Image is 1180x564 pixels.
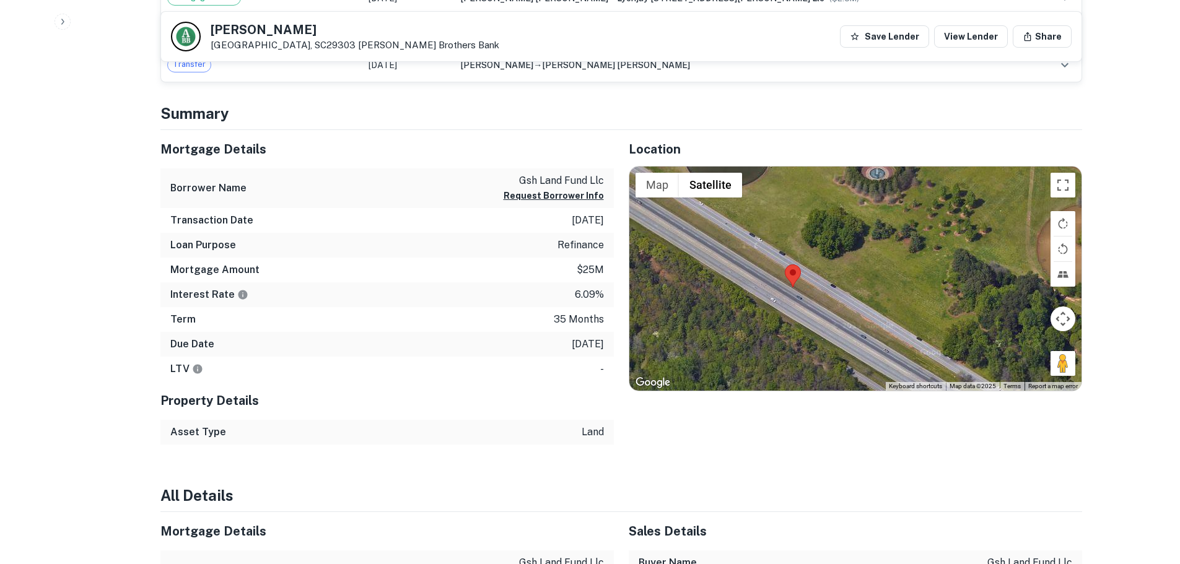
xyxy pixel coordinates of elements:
h5: [PERSON_NAME] [211,24,499,36]
h6: Interest Rate [170,287,248,302]
a: Report a map error [1028,383,1078,389]
button: Toggle fullscreen view [1051,173,1075,197]
button: Rotate map clockwise [1051,211,1075,236]
p: 35 months [554,312,604,327]
button: Request Borrower Info [504,188,604,203]
span: [PERSON_NAME] [PERSON_NAME] [542,60,690,70]
p: [DATE] [572,337,604,352]
h6: Transaction Date [170,213,253,228]
img: Google [632,375,673,391]
p: land [582,425,604,440]
h6: Mortgage Amount [170,262,260,277]
button: Show street map [636,173,679,197]
a: Open this area in Google Maps (opens a new window) [632,375,673,391]
p: gsh land fund llc [504,173,604,188]
h5: Mortgage Details [160,140,614,158]
a: Terms (opens in new tab) [1003,383,1021,389]
div: → [460,58,1028,72]
button: Tilt map [1051,262,1075,287]
svg: LTVs displayed on the website are for informational purposes only and may be reported incorrectly... [192,363,203,375]
h6: Borrower Name [170,181,247,196]
span: [PERSON_NAME] [460,60,533,70]
iframe: Chat Widget [1118,465,1180,524]
p: [GEOGRAPHIC_DATA], SC29303 [211,40,499,51]
button: Save Lender [840,25,929,48]
button: expand row [1054,54,1075,76]
h6: Loan Purpose [170,238,236,253]
h5: Property Details [160,391,614,410]
h6: Term [170,312,196,327]
button: Rotate map counterclockwise [1051,236,1075,261]
span: Transfer [168,58,211,71]
h5: Sales Details [629,522,1082,540]
h4: Summary [160,102,1082,124]
h6: Asset Type [170,425,226,440]
button: Drag Pegman onto the map to open Street View [1051,351,1075,376]
button: Keyboard shortcuts [889,382,942,391]
h5: Mortgage Details [160,522,614,540]
h4: All Details [160,484,1082,506]
p: $25m [577,262,604,277]
button: Map camera controls [1051,306,1075,331]
button: Share [1013,25,1072,48]
a: View Lender [934,25,1008,48]
p: 6.09% [575,287,604,302]
svg: The interest rates displayed on the website are for informational purposes only and may be report... [237,289,248,300]
a: [PERSON_NAME] Brothers Bank [358,40,499,50]
span: Map data ©2025 [950,383,996,389]
p: [DATE] [572,213,604,228]
h5: Location [629,140,1082,158]
p: - [600,362,604,376]
td: [DATE] [362,48,454,82]
h6: LTV [170,362,203,376]
h6: Due Date [170,337,214,352]
button: Show satellite imagery [679,173,742,197]
p: refinance [557,238,604,253]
